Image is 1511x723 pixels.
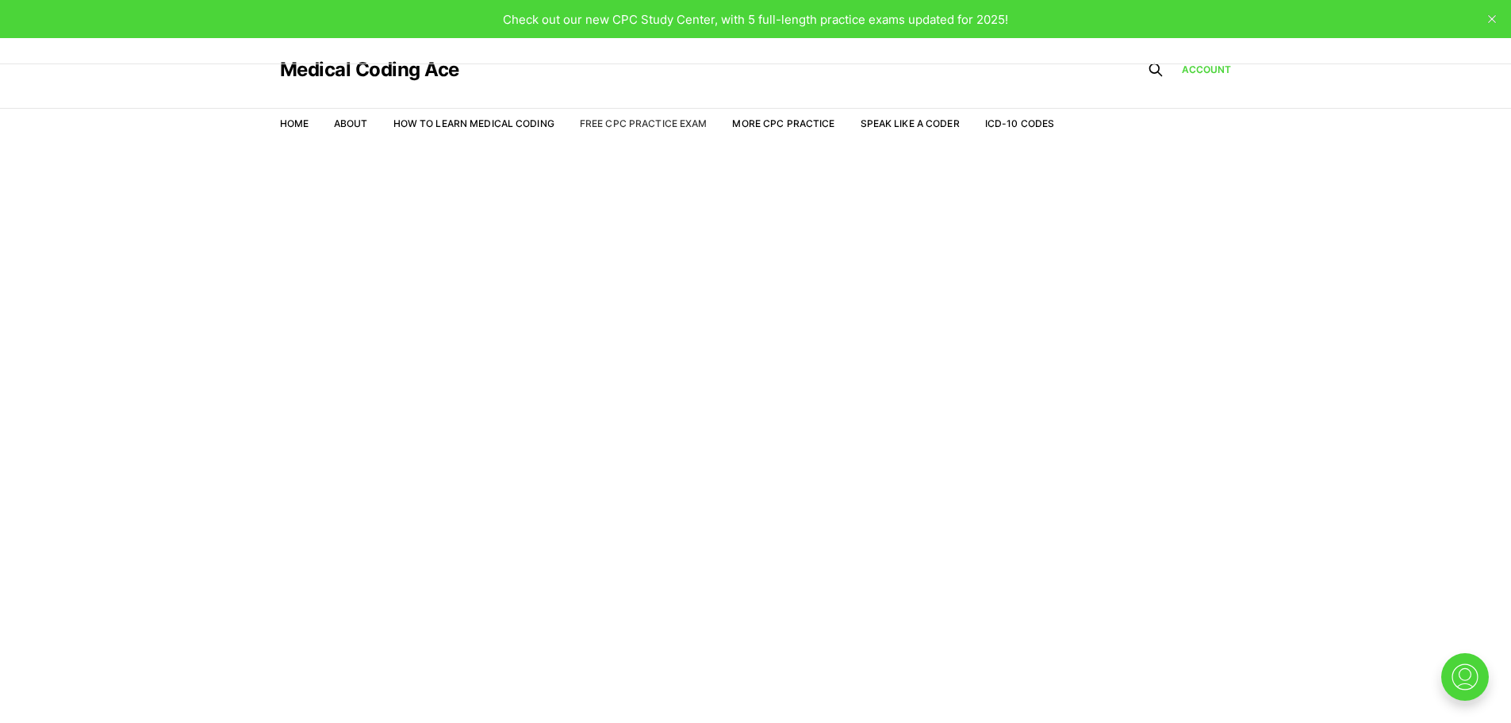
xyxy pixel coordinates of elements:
a: Speak Like a Coder [861,117,960,129]
button: close [1479,6,1505,32]
a: ICD-10 Codes [985,117,1054,129]
a: Medical Coding Ace [280,60,459,79]
a: Free CPC Practice Exam [580,117,708,129]
a: More CPC Practice [732,117,834,129]
iframe: portal-trigger [1428,645,1511,723]
a: Account [1182,63,1232,77]
span: Check out our new CPC Study Center, with 5 full-length practice exams updated for 2025! [503,12,1008,27]
a: How to Learn Medical Coding [393,117,554,129]
a: Home [280,117,309,129]
a: About [334,117,368,129]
